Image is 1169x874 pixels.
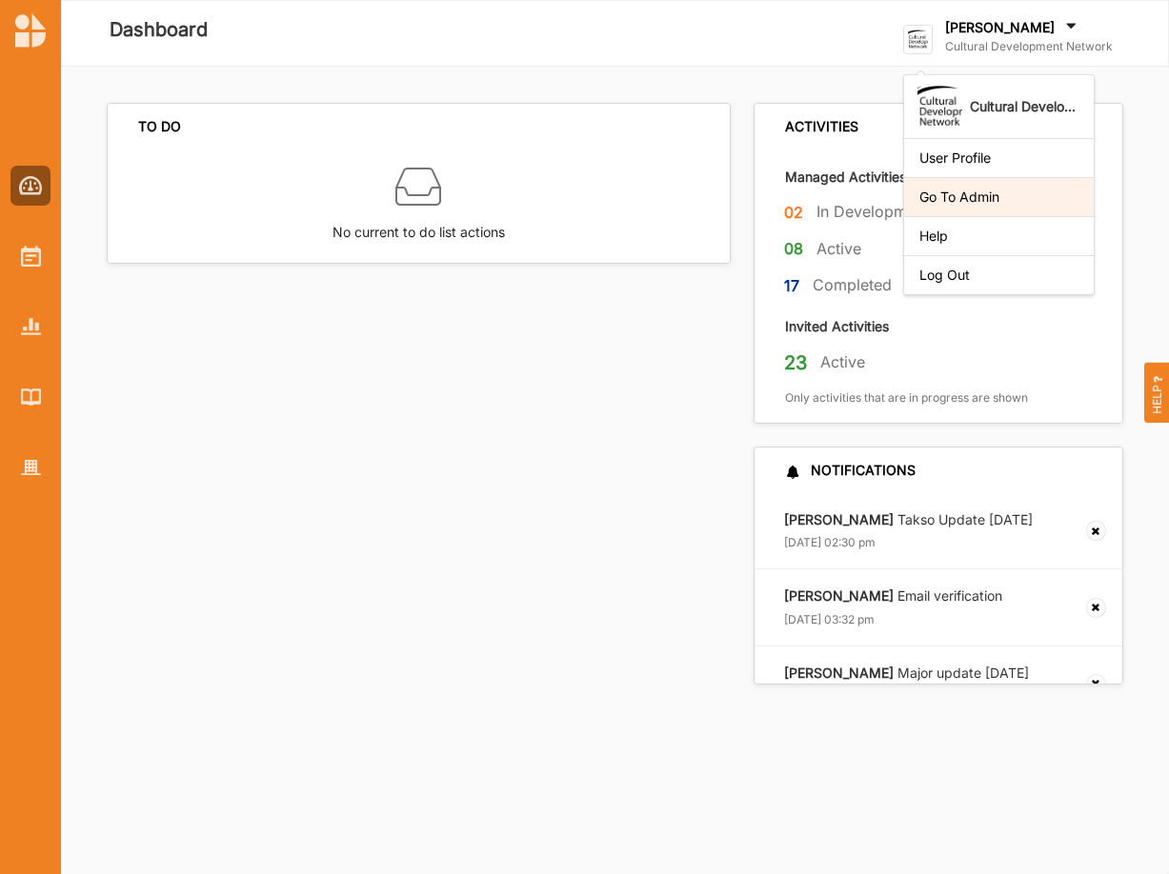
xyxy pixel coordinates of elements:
[784,665,1029,682] label: Major update [DATE]
[784,587,894,604] strong: [PERSON_NAME]
[10,377,50,417] a: Library
[21,318,41,334] img: Reports
[945,39,1113,54] label: Cultural Development Network
[785,462,916,479] div: NOTIFICATIONS
[785,168,906,186] label: Managed Activities
[784,612,875,627] label: [DATE] 03:32 pm
[784,511,894,527] strong: [PERSON_NAME]
[10,307,50,347] a: Reports
[785,390,1028,406] label: Only activities that are in progress are shown
[333,209,505,243] label: No current to do list actions
[785,118,858,135] div: ACTIVITIES
[784,587,1002,605] label: Email verification
[903,25,933,54] img: logo
[919,189,1078,206] div: Go To Admin
[395,164,441,209] img: box
[138,118,181,135] div: TO DO
[919,267,1078,284] div: Log Out
[816,202,929,222] label: In Development
[10,166,50,206] a: Dashboard
[784,237,803,261] label: 08
[820,352,865,372] label: Active
[19,176,43,195] img: Dashboard
[784,511,1033,528] label: Takso Update [DATE]
[784,535,876,550] label: [DATE] 02:30 pm
[816,239,861,259] label: Active
[15,13,46,48] img: logo
[813,275,892,295] label: Completed
[110,14,208,46] label: Dashboard
[945,19,1055,36] label: [PERSON_NAME]
[784,665,894,681] strong: [PERSON_NAME]
[785,317,889,335] label: Invited Activities
[21,460,41,476] img: Organisation
[784,274,799,298] label: 17
[10,236,50,276] a: Activities
[919,228,1078,245] div: Help
[10,447,50,487] a: Organisation
[784,201,803,225] label: 02
[21,388,41,405] img: Library
[784,350,807,375] label: 23
[919,149,1078,167] div: User Profile
[21,246,41,267] img: Activities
